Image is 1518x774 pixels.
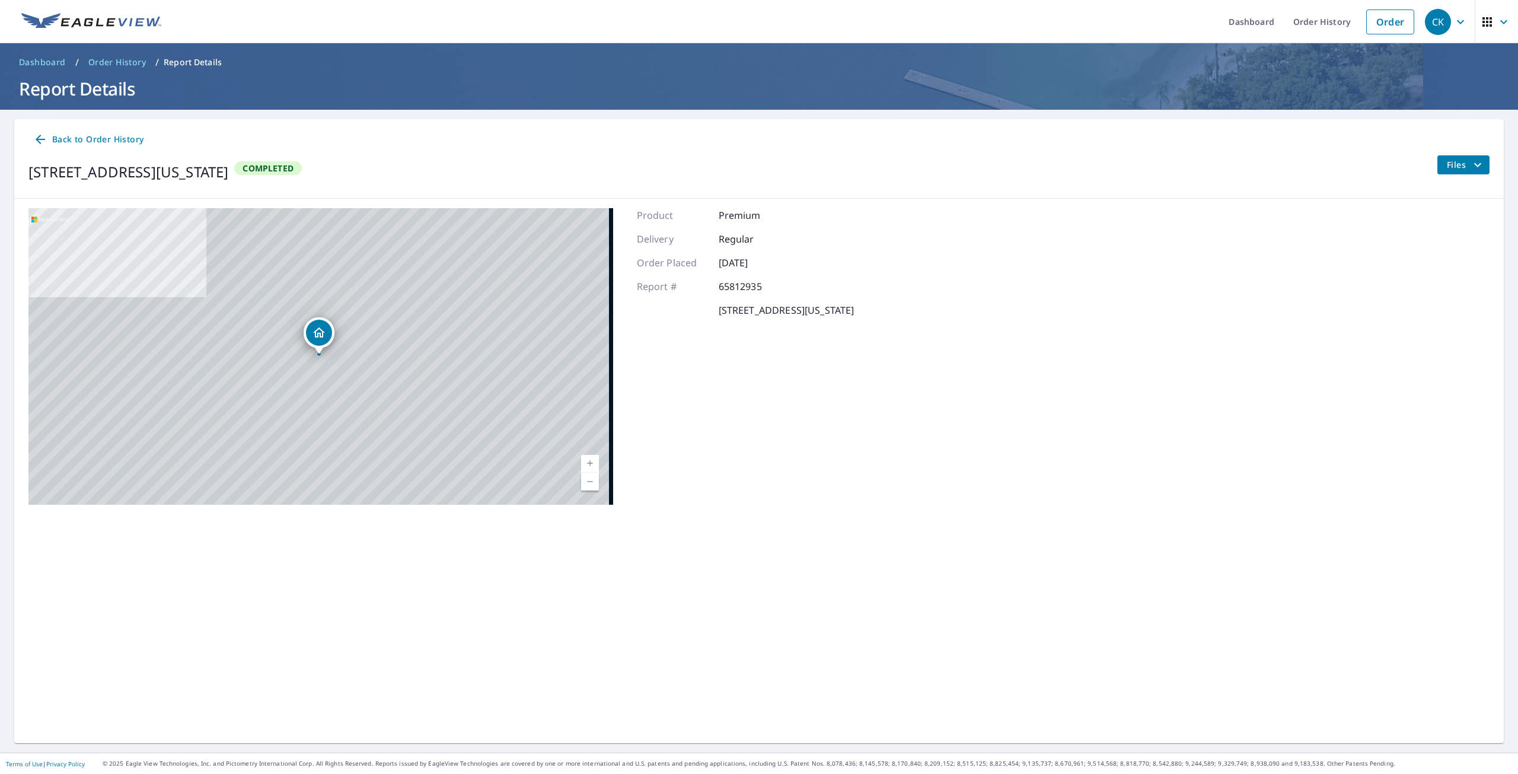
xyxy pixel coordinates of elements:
[581,455,599,473] a: Current Level 17, Zoom In
[14,53,71,72] a: Dashboard
[719,303,854,317] p: [STREET_ADDRESS][US_STATE]
[637,208,708,222] p: Product
[14,53,1504,72] nav: breadcrumb
[6,760,43,768] a: Terms of Use
[46,760,85,768] a: Privacy Policy
[155,55,159,69] li: /
[581,473,599,490] a: Current Level 17, Zoom Out
[637,256,708,270] p: Order Placed
[14,77,1504,101] h1: Report Details
[719,232,790,246] p: Regular
[88,56,146,68] span: Order History
[33,132,143,147] span: Back to Order History
[719,279,790,294] p: 65812935
[28,129,148,151] a: Back to Order History
[103,759,1512,768] p: © 2025 Eagle View Technologies, Inc. and Pictometry International Corp. All Rights Reserved. Repo...
[19,56,66,68] span: Dashboard
[28,161,228,183] div: [STREET_ADDRESS][US_STATE]
[719,208,790,222] p: Premium
[637,232,708,246] p: Delivery
[6,760,85,767] p: |
[304,317,334,354] div: Dropped pin, building 1, Residential property, 2 Virginia Ave Monroe, NY 10950
[84,53,151,72] a: Order History
[21,13,161,31] img: EV Logo
[235,163,301,174] span: Completed
[719,256,790,270] p: [DATE]
[75,55,79,69] li: /
[1425,9,1451,35] div: CK
[164,56,222,68] p: Report Details
[637,279,708,294] p: Report #
[1366,9,1414,34] a: Order
[1447,158,1485,172] span: Files
[1437,155,1490,174] button: filesDropdownBtn-65812935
